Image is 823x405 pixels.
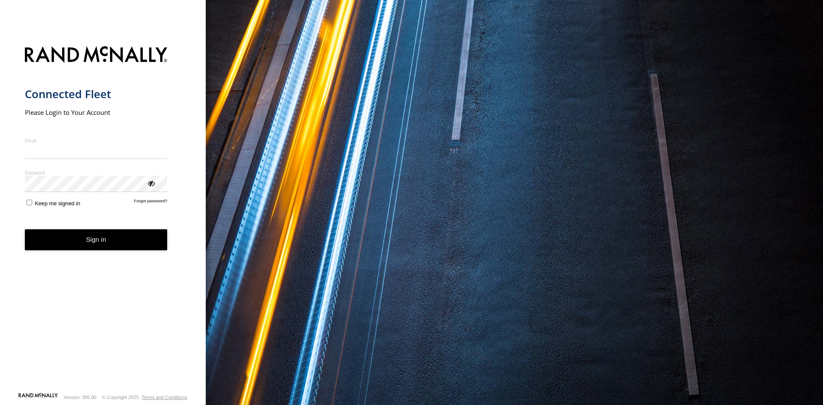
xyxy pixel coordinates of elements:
label: Email [25,137,168,144]
span: Keep me signed in [35,200,80,207]
div: ViewPassword [147,179,155,187]
form: main [25,41,181,392]
label: Password [25,169,168,176]
h1: Connected Fleet [25,87,168,101]
h2: Please Login to Your Account [25,108,168,117]
a: Visit our Website [18,393,58,402]
input: Keep me signed in [27,200,32,205]
div: © Copyright 2025 - [102,395,187,400]
div: Version: 306.00 [64,395,96,400]
a: Forgot password? [134,198,168,207]
img: Rand McNally [25,45,168,66]
a: Terms and Conditions [142,395,187,400]
button: Sign in [25,229,168,250]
